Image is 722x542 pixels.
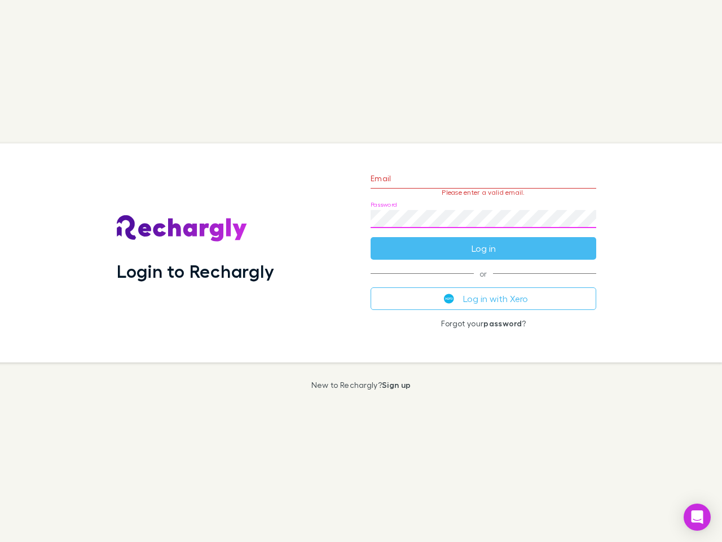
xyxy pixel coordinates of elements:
[117,260,274,282] h1: Login to Rechargly
[483,318,522,328] a: password
[444,294,454,304] img: Xero's logo
[371,319,596,328] p: Forgot your ?
[371,200,397,209] label: Password
[371,273,596,274] span: or
[371,189,596,196] p: Please enter a valid email.
[684,504,711,531] div: Open Intercom Messenger
[382,380,411,390] a: Sign up
[117,215,248,242] img: Rechargly's Logo
[371,237,596,260] button: Log in
[311,381,411,390] p: New to Rechargly?
[371,287,596,310] button: Log in with Xero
